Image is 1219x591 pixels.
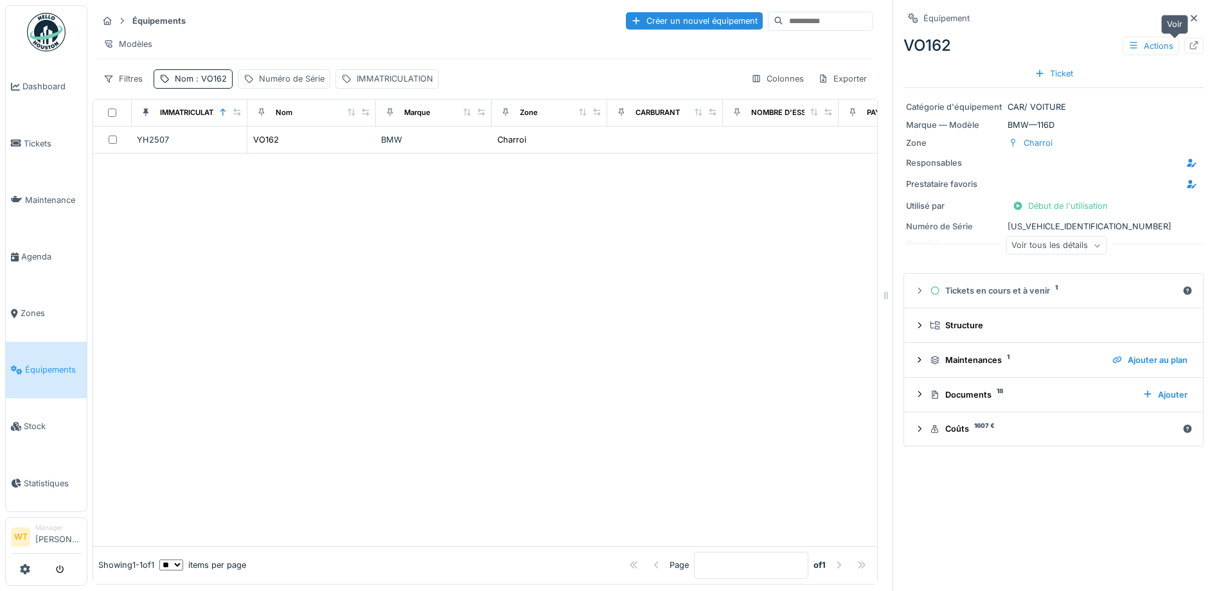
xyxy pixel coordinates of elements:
span: Équipements [25,364,82,376]
div: Charroi [497,134,526,146]
div: Catégorie d'équipement [906,101,1002,113]
div: BMW [381,134,486,146]
div: YH2507 [137,134,242,146]
div: Ticket [1029,65,1078,82]
strong: of 1 [814,559,826,571]
div: BMW — 116D [906,119,1201,131]
div: Responsables [906,157,1002,169]
div: Zone [906,137,1002,149]
summary: Structure [909,313,1198,337]
div: Maintenances [930,354,1102,366]
div: Équipement [923,12,970,24]
div: Manager [35,523,82,533]
li: WT [11,527,30,547]
span: Dashboard [22,80,82,93]
a: Zones [6,285,87,342]
div: Filtres [98,69,148,88]
a: Équipements [6,342,87,398]
div: Début de l'utilisation [1008,197,1113,215]
summary: Documents18Ajouter [909,383,1198,407]
div: Coûts [930,423,1177,435]
div: Voir [1161,15,1188,33]
div: Ajouter [1137,386,1193,403]
a: Stock [6,398,87,455]
a: Statistiques [6,455,87,511]
div: Charroi [1024,137,1053,149]
div: Exporter [812,69,873,88]
strong: Équipements [127,15,191,27]
div: items per page [159,559,246,571]
div: Marque — Modèle [906,119,1002,131]
div: Marque [404,107,431,118]
div: Showing 1 - 1 of 1 [98,559,154,571]
a: Agenda [6,228,87,285]
span: Tickets [24,137,82,150]
div: Nom [276,107,292,118]
span: Maintenance [25,194,82,206]
summary: Coûts1607 € [909,418,1198,441]
div: Nom [175,73,227,85]
div: CAR/ VOITURE [906,101,1201,113]
div: Colonnes [745,69,810,88]
div: VO162 [253,134,279,146]
div: NOMBRE D'ESSIEU [751,107,817,118]
span: Stock [24,420,82,432]
a: Tickets [6,115,87,172]
a: Maintenance [6,172,87,228]
div: Structure [930,319,1188,331]
div: PAYS [867,107,885,118]
span: Zones [21,307,82,319]
div: Voir tous les détails [1006,236,1107,255]
a: Dashboard [6,58,87,115]
div: Numéro de Série [259,73,325,85]
a: WT Manager[PERSON_NAME] [11,523,82,554]
div: [US_VEHICLE_IDENTIFICATION_NUMBER] [906,220,1201,233]
div: VO162 [903,34,1204,57]
div: Documents [930,389,1132,401]
div: Page [670,559,689,571]
span: : VO162 [193,74,227,84]
img: Badge_color-CXgf-gQk.svg [27,13,66,51]
div: Ajouter au plan [1107,351,1193,369]
summary: Maintenances1Ajouter au plan [909,348,1198,372]
div: IMMATRICULATION [160,107,227,118]
li: [PERSON_NAME] [35,523,82,551]
div: Zone [520,107,538,118]
div: IMMATRICULATION [357,73,433,85]
div: Modèles [98,35,158,53]
span: Statistiques [24,477,82,490]
div: CARBURANT [636,107,680,118]
summary: Tickets en cours et à venir1 [909,279,1198,303]
div: Actions [1123,37,1179,55]
div: Utilisé par [906,200,1002,212]
div: Numéro de Série [906,220,1002,233]
span: Agenda [21,251,82,263]
div: Créer un nouvel équipement [626,12,763,30]
div: Tickets en cours et à venir [930,285,1177,297]
div: Prestataire favoris [906,178,1002,190]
